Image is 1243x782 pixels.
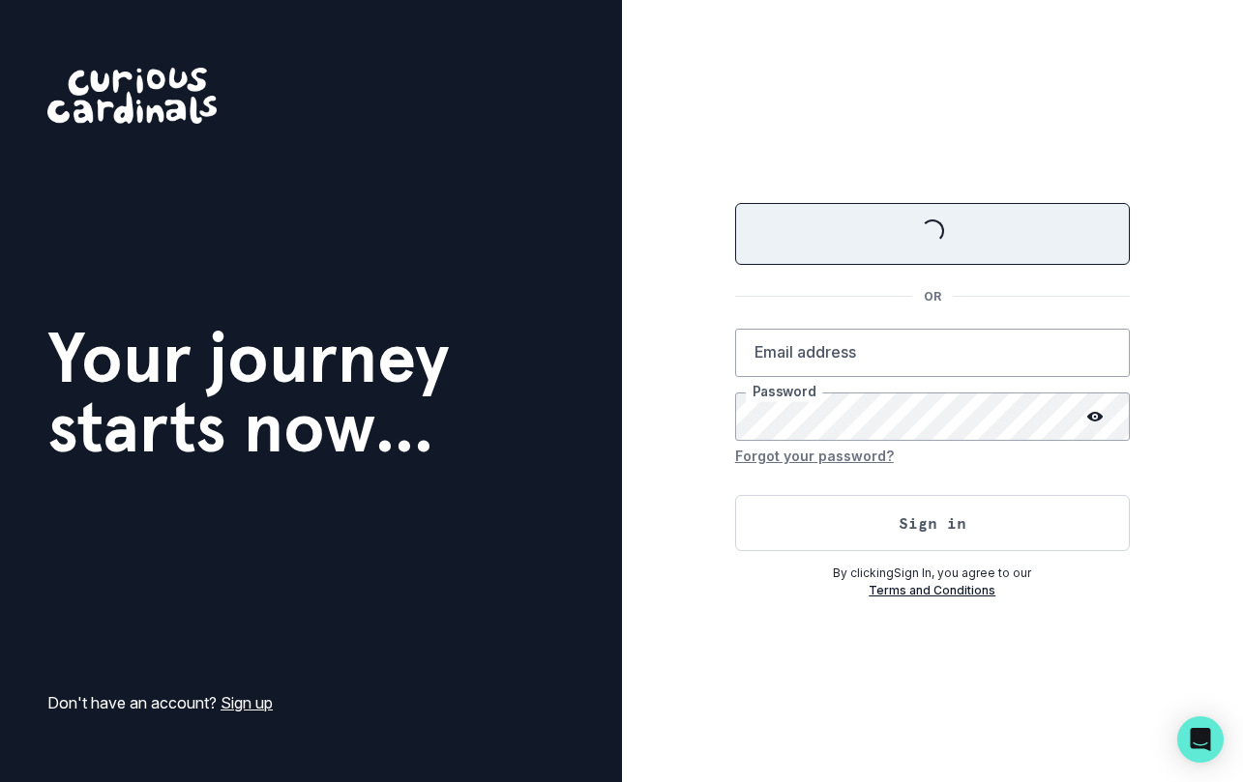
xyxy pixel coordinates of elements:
[221,693,273,712] a: Sign up
[735,565,1130,582] p: By clicking Sign In , you agree to our
[47,68,217,124] img: Curious Cardinals Logo
[735,495,1130,551] button: Sign in
[735,441,894,472] button: Forgot your password?
[869,583,995,597] a: Terms and Conditions
[735,203,1130,265] button: Sign in with Google (GSuite)
[47,691,273,714] p: Don't have an account?
[47,323,450,462] h1: Your journey starts now...
[1177,716,1224,763] div: Open Intercom Messenger
[912,288,953,305] p: OR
